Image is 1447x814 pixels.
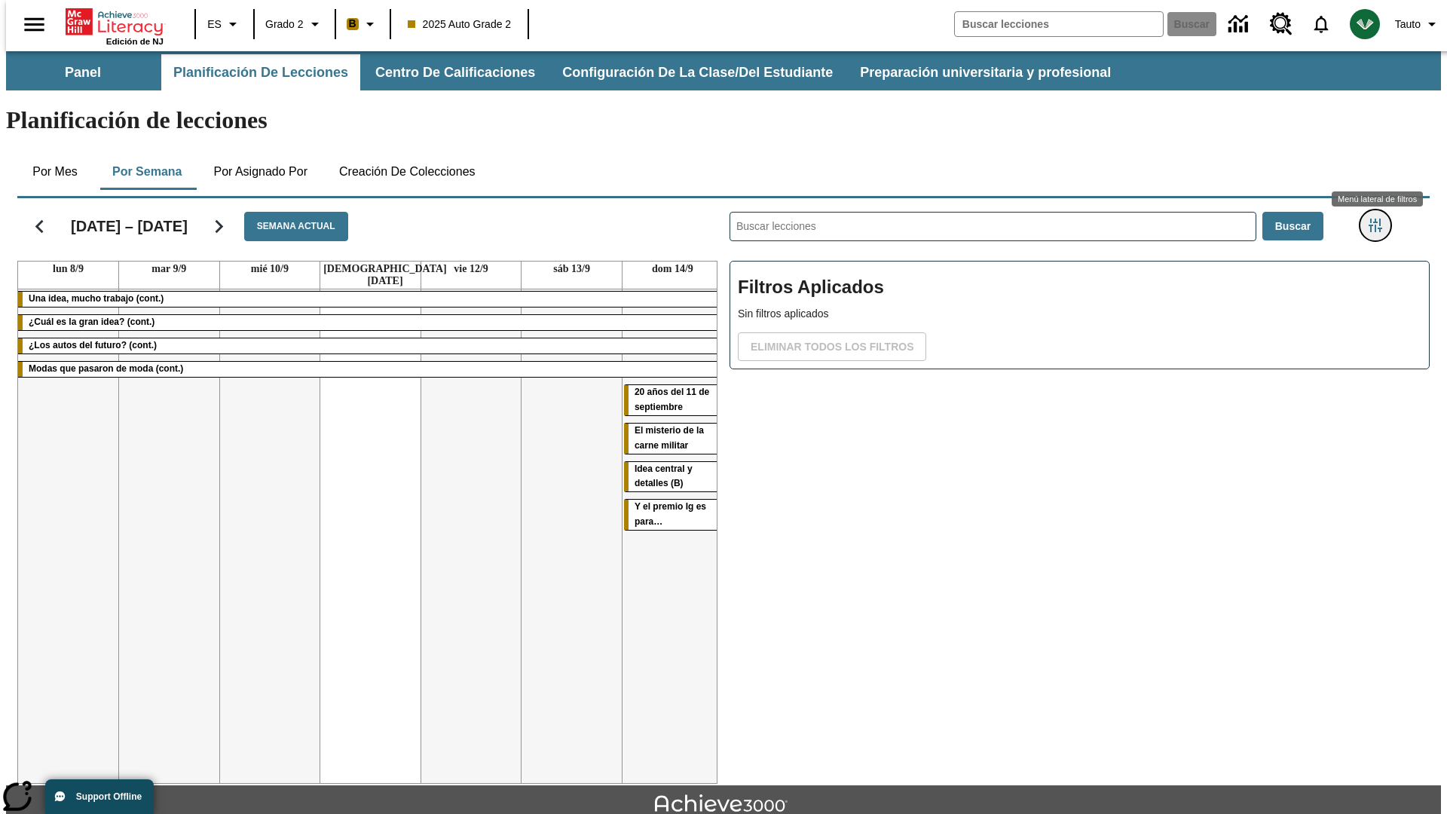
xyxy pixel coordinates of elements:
button: Creación de colecciones [327,154,488,190]
button: Menú lateral de filtros [1360,210,1390,240]
button: Lenguaje: ES, Selecciona un idioma [200,11,249,38]
a: Centro de recursos, Se abrirá en una pestaña nueva. [1261,4,1302,44]
button: Por semana [100,154,194,190]
button: Perfil/Configuración [1389,11,1447,38]
div: Subbarra de navegación [6,54,1124,90]
div: Filtros Aplicados [730,261,1430,369]
div: Modas que pasaron de moda (cont.) [18,362,723,377]
button: Seguir [200,207,238,246]
button: Boost El color de la clase es anaranjado claro. Cambiar el color de la clase. [341,11,385,38]
div: Una idea, mucho trabajo (cont.) [18,292,723,307]
button: Panel [8,54,158,90]
button: Planificación de lecciones [161,54,360,90]
button: Centro de calificaciones [363,54,547,90]
span: El misterio de la carne militar [635,425,704,451]
span: Y el premio Ig es para… [635,501,706,527]
input: Buscar lecciones [730,213,1256,240]
div: ¿Los autos del futuro? (cont.) [18,338,723,353]
span: Modas que pasaron de moda (cont.) [29,363,183,374]
button: Por asignado por [201,154,320,190]
h1: Planificación de lecciones [6,106,1441,134]
span: ¿Los autos del futuro? (cont.) [29,340,157,350]
span: Tauto [1395,17,1421,32]
button: Semana actual [244,212,348,241]
div: El misterio de la carne militar [624,424,721,454]
span: B [349,14,356,33]
span: 20 años del 11 de septiembre [635,387,709,412]
p: Sin filtros aplicados [738,306,1421,322]
button: Preparación universitaria y profesional [848,54,1123,90]
a: 14 de septiembre de 2025 [649,262,696,277]
a: 10 de septiembre de 2025 [248,262,292,277]
span: Grado 2 [265,17,304,32]
span: Edición de NJ [106,37,164,46]
a: Notificaciones [1302,5,1341,44]
div: Y el premio Ig es para… [624,500,721,530]
span: Support Offline [76,791,142,802]
h2: Filtros Aplicados [738,269,1421,306]
input: Buscar campo [955,12,1163,36]
div: Buscar [717,192,1430,784]
span: ¿Cuál es la gran idea? (cont.) [29,317,154,327]
button: Regresar [20,207,59,246]
a: Centro de información [1219,4,1261,45]
a: 12 de septiembre de 2025 [451,262,491,277]
div: 20 años del 11 de septiembre [624,385,721,415]
div: Calendario [5,192,717,784]
button: Configuración de la clase/del estudiante [550,54,845,90]
button: Grado: Grado 2, Elige un grado [259,11,330,38]
button: Escoja un nuevo avatar [1341,5,1389,44]
span: 2025 Auto Grade 2 [408,17,512,32]
button: Por mes [17,154,93,190]
h2: [DATE] – [DATE] [71,217,188,235]
span: Idea central y detalles (B) [635,464,693,489]
div: Subbarra de navegación [6,51,1441,90]
a: 8 de septiembre de 2025 [50,262,87,277]
img: avatar image [1350,9,1380,39]
a: 9 de septiembre de 2025 [148,262,189,277]
div: ¿Cuál es la gran idea? (cont.) [18,315,723,330]
button: Support Offline [45,779,154,814]
button: Buscar [1262,212,1323,241]
div: Menú lateral de filtros [1332,191,1423,207]
span: Una idea, mucho trabajo (cont.) [29,293,164,304]
div: Portada [66,5,164,46]
a: 13 de septiembre de 2025 [550,262,593,277]
div: Idea central y detalles (B) [624,462,721,492]
a: 11 de septiembre de 2025 [320,262,450,289]
span: ES [207,17,222,32]
a: Portada [66,7,164,37]
button: Abrir el menú lateral [12,2,57,47]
